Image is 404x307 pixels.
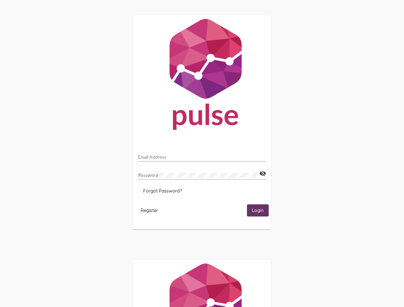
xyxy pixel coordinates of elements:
img: Pulse For Good Logo [133,15,271,136]
button: Register [136,204,163,216]
button: Forgot Password? [138,185,187,197]
span: Register [141,208,158,213]
span: Forgot Password? [143,188,182,194]
button: Login [247,204,269,216]
span: Login [252,208,264,214]
mat-icon: visibility_off [259,170,266,177]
